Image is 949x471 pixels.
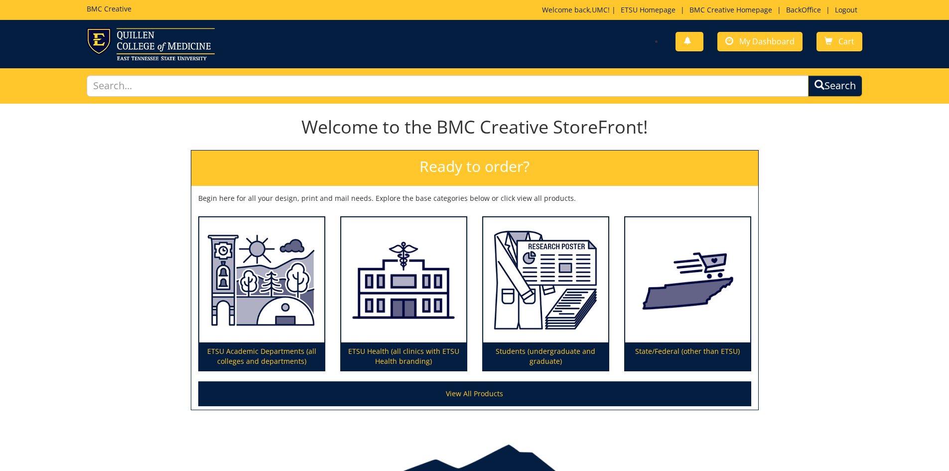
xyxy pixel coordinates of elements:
a: Logout [830,5,862,14]
p: State/Federal (other than ETSU) [625,342,750,370]
a: ETSU Academic Departments (all colleges and departments) [199,217,324,371]
p: ETSU Academic Departments (all colleges and departments) [199,342,324,370]
a: State/Federal (other than ETSU) [625,217,750,371]
img: Students (undergraduate and graduate) [483,217,608,343]
p: Students (undergraduate and graduate) [483,342,608,370]
a: View All Products [198,381,751,406]
button: Search [808,75,862,97]
a: BMC Creative Homepage [684,5,777,14]
input: Search... [87,75,809,97]
img: State/Federal (other than ETSU) [625,217,750,343]
a: Students (undergraduate and graduate) [483,217,608,371]
a: UMC [592,5,608,14]
img: ETSU Academic Departments (all colleges and departments) [199,217,324,343]
img: ETSU Health (all clinics with ETSU Health branding) [341,217,466,343]
a: My Dashboard [717,32,803,51]
img: ETSU logo [87,28,215,60]
a: ETSU Homepage [616,5,680,14]
a: BackOffice [781,5,826,14]
a: Cart [816,32,862,51]
span: Cart [838,36,854,47]
p: ETSU Health (all clinics with ETSU Health branding) [341,342,466,370]
p: Welcome back, ! | | | | [542,5,862,15]
span: My Dashboard [739,36,795,47]
h5: BMC Creative [87,5,132,12]
p: Begin here for all your design, print and mail needs. Explore the base categories below or click ... [198,193,751,203]
a: ETSU Health (all clinics with ETSU Health branding) [341,217,466,371]
h2: Ready to order? [191,151,758,186]
h1: Welcome to the BMC Creative StoreFront! [191,117,759,137]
